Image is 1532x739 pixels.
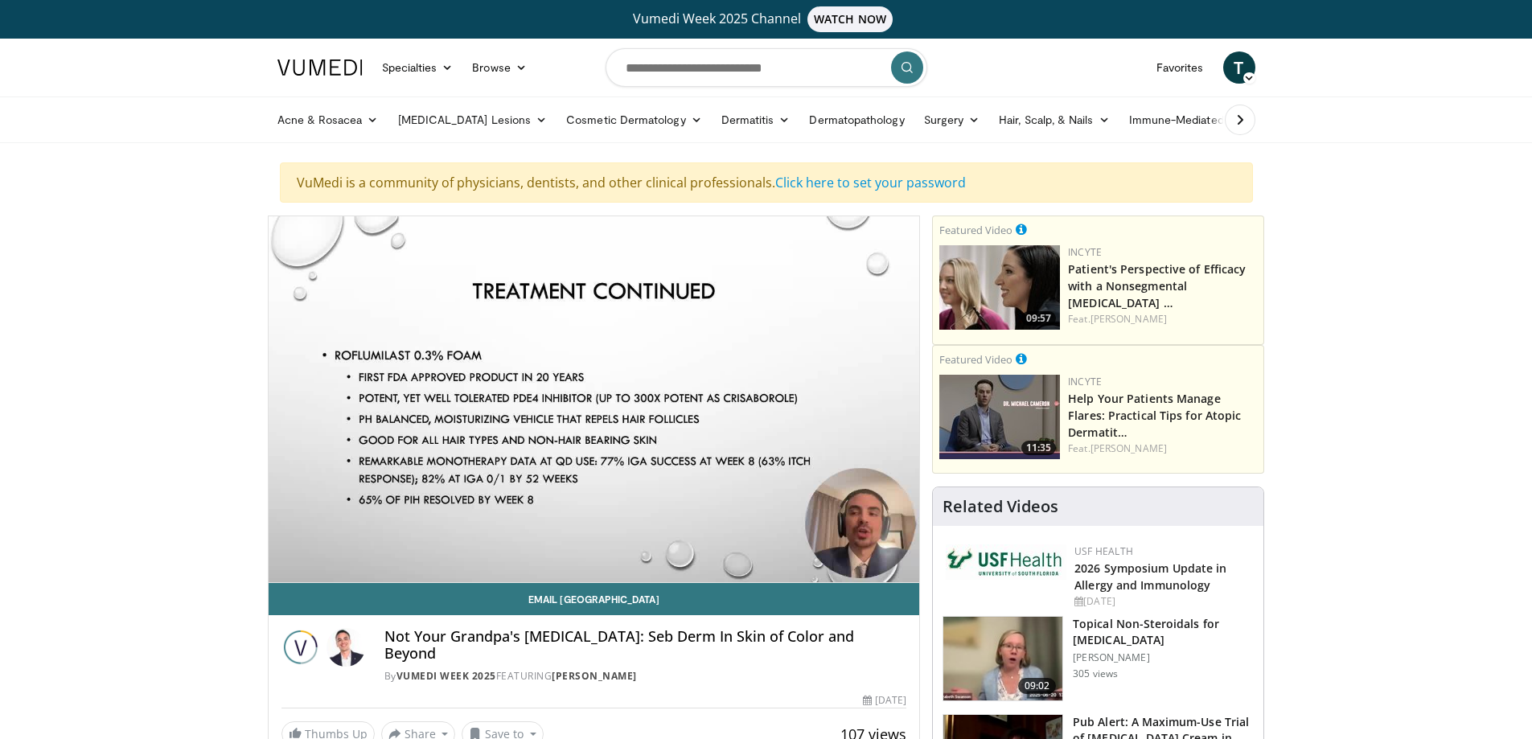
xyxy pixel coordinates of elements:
a: Incyte [1068,245,1102,259]
div: [DATE] [1074,594,1251,609]
a: Vumedi Week 2025 [396,669,496,683]
small: Featured Video [939,223,1012,237]
a: Patient's Perspective of Efficacy with a Nonsegmental [MEDICAL_DATA] … [1068,261,1246,310]
a: [PERSON_NAME] [1090,441,1167,455]
a: Incyte [1068,375,1102,388]
a: [PERSON_NAME] [552,669,637,683]
a: Click here to set your password [775,174,966,191]
img: 6ba8804a-8538-4002-95e7-a8f8012d4a11.png.150x105_q85_autocrop_double_scale_upscale_version-0.2.jpg [946,544,1066,580]
h4: Related Videos [943,497,1058,516]
input: Search topics, interventions [606,48,927,87]
a: [PERSON_NAME] [1090,312,1167,326]
a: T [1223,51,1255,84]
small: Featured Video [939,352,1012,367]
video-js: Video Player [269,216,920,583]
a: 2026 Symposium Update in Allergy and Immunology [1074,560,1226,593]
a: Specialties [372,51,463,84]
a: Cosmetic Dermatology [557,104,711,136]
div: By FEATURING [384,669,907,684]
img: 2c48d197-61e9-423b-8908-6c4d7e1deb64.png.150x105_q85_crop-smart_upscale.jpg [939,245,1060,330]
p: 305 views [1073,667,1118,680]
a: Acne & Rosacea [268,104,388,136]
a: Dermatitis [712,104,800,136]
a: 09:57 [939,245,1060,330]
div: Feat. [1068,441,1257,456]
div: VuMedi is a community of physicians, dentists, and other clinical professionals. [280,162,1253,203]
a: 11:35 [939,375,1060,459]
div: [DATE] [863,693,906,708]
span: WATCH NOW [807,6,893,32]
a: USF Health [1074,544,1133,558]
a: Email [GEOGRAPHIC_DATA] [269,583,920,615]
a: Vumedi Week 2025 ChannelWATCH NOW [280,6,1253,32]
img: Vumedi Week 2025 [281,628,320,667]
span: 09:57 [1021,311,1056,326]
a: Favorites [1147,51,1214,84]
a: [MEDICAL_DATA] Lesions [388,104,557,136]
p: [PERSON_NAME] [1073,651,1254,664]
a: Immune-Mediated [1119,104,1250,136]
a: Hair, Scalp, & Nails [989,104,1119,136]
img: Avatar [327,628,365,667]
a: Surgery [914,104,990,136]
span: 11:35 [1021,441,1056,455]
a: Dermatopathology [799,104,914,136]
h3: Topical Non-Steroidals for [MEDICAL_DATA] [1073,616,1254,648]
h4: Not Your Grandpa's [MEDICAL_DATA]: Seb Derm In Skin of Color and Beyond [384,628,907,663]
img: 601112bd-de26-4187-b266-f7c9c3587f14.png.150x105_q85_crop-smart_upscale.jpg [939,375,1060,459]
a: Browse [462,51,536,84]
img: VuMedi Logo [277,60,363,76]
a: 09:02 Topical Non-Steroidals for [MEDICAL_DATA] [PERSON_NAME] 305 views [943,616,1254,701]
img: 34a4b5e7-9a28-40cd-b963-80fdb137f70d.150x105_q85_crop-smart_upscale.jpg [943,617,1062,700]
a: Help Your Patients Manage Flares: Practical Tips for Atopic Dermatit… [1068,391,1241,440]
div: Feat. [1068,312,1257,326]
span: 09:02 [1018,678,1057,694]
